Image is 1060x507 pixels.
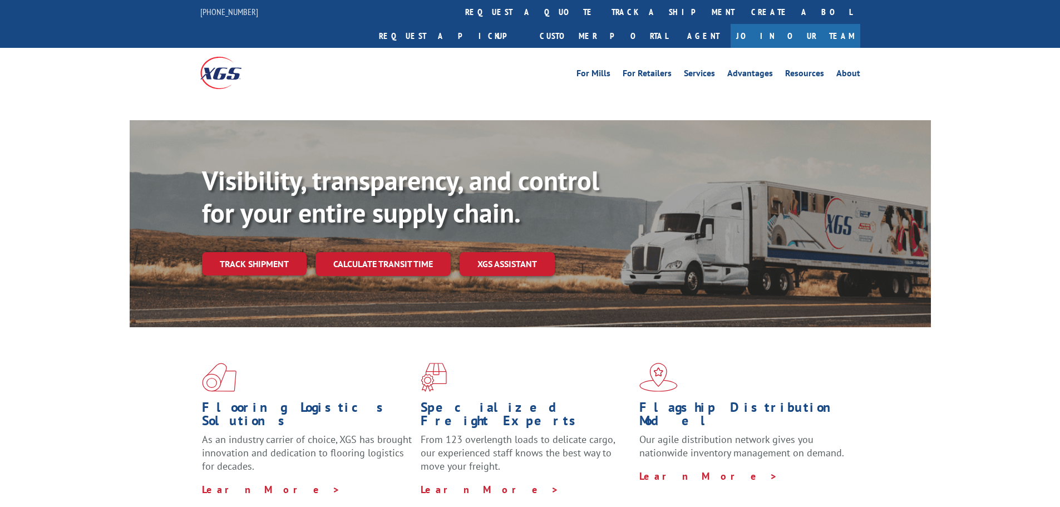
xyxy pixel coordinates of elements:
[639,433,844,459] span: Our agile distribution network gives you nationwide inventory management on demand.
[202,252,307,275] a: Track shipment
[202,483,341,496] a: Learn More >
[785,69,824,81] a: Resources
[421,483,559,496] a: Learn More >
[371,24,531,48] a: Request a pickup
[200,6,258,17] a: [PHONE_NUMBER]
[421,401,631,433] h1: Specialized Freight Experts
[836,69,860,81] a: About
[315,252,451,276] a: Calculate transit time
[639,470,778,483] a: Learn More >
[576,69,610,81] a: For Mills
[531,24,676,48] a: Customer Portal
[623,69,672,81] a: For Retailers
[639,401,850,433] h1: Flagship Distribution Model
[421,433,631,483] p: From 123 overlength loads to delicate cargo, our experienced staff knows the best way to move you...
[460,252,555,276] a: XGS ASSISTANT
[684,69,715,81] a: Services
[731,24,860,48] a: Join Our Team
[202,163,599,230] b: Visibility, transparency, and control for your entire supply chain.
[676,24,731,48] a: Agent
[202,363,236,392] img: xgs-icon-total-supply-chain-intelligence-red
[421,363,447,392] img: xgs-icon-focused-on-flooring-red
[202,401,412,433] h1: Flooring Logistics Solutions
[202,433,412,472] span: As an industry carrier of choice, XGS has brought innovation and dedication to flooring logistics...
[727,69,773,81] a: Advantages
[639,363,678,392] img: xgs-icon-flagship-distribution-model-red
